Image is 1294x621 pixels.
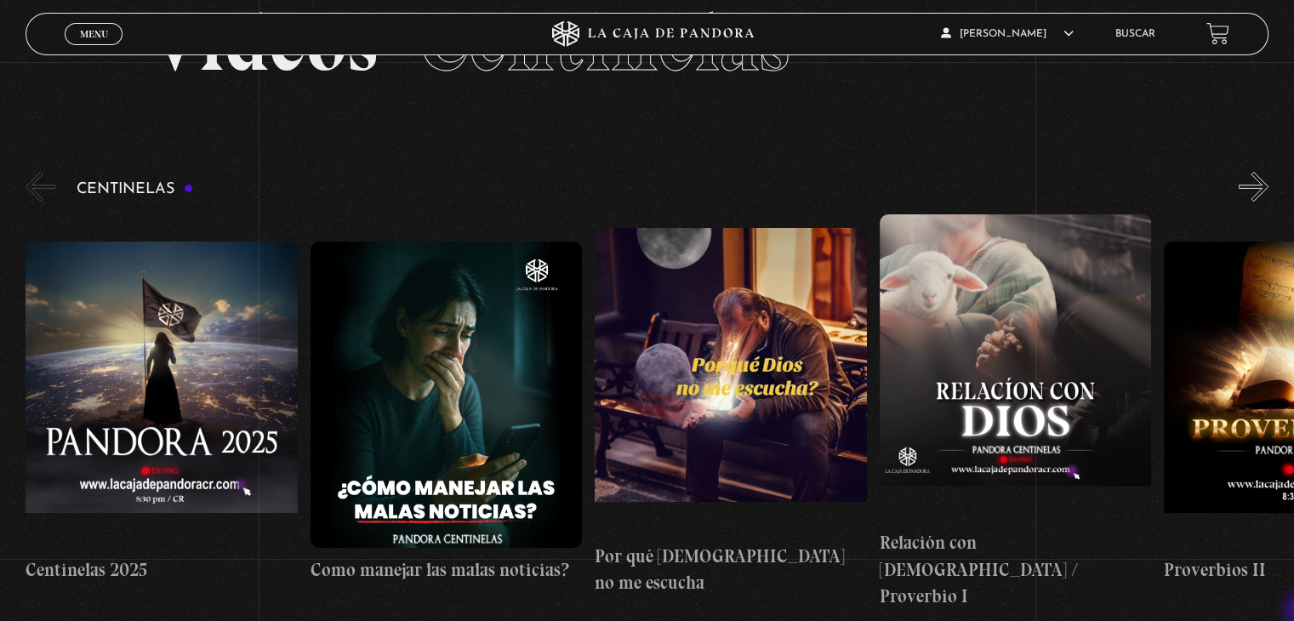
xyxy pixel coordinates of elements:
[74,43,114,54] span: Cerrar
[80,29,108,39] span: Menu
[26,172,55,202] button: Previous
[26,556,297,584] h4: Centinelas 2025
[311,556,582,584] h4: Como manejar las malas noticias?
[26,214,297,610] a: Centinelas 2025
[595,214,866,610] a: Por qué [DEMOGRAPHIC_DATA] no me escucha
[150,3,1143,83] h2: Videos
[311,214,582,610] a: Como manejar las malas noticias?
[77,181,193,197] h3: Centinelas
[595,543,866,596] h4: Por qué [DEMOGRAPHIC_DATA] no me escucha
[880,214,1151,610] a: Relación con [DEMOGRAPHIC_DATA] / Proverbio I
[1206,22,1229,45] a: View your shopping cart
[1239,172,1268,202] button: Next
[880,529,1151,610] h4: Relación con [DEMOGRAPHIC_DATA] / Proverbio I
[1115,29,1155,39] a: Buscar
[941,29,1074,39] span: [PERSON_NAME]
